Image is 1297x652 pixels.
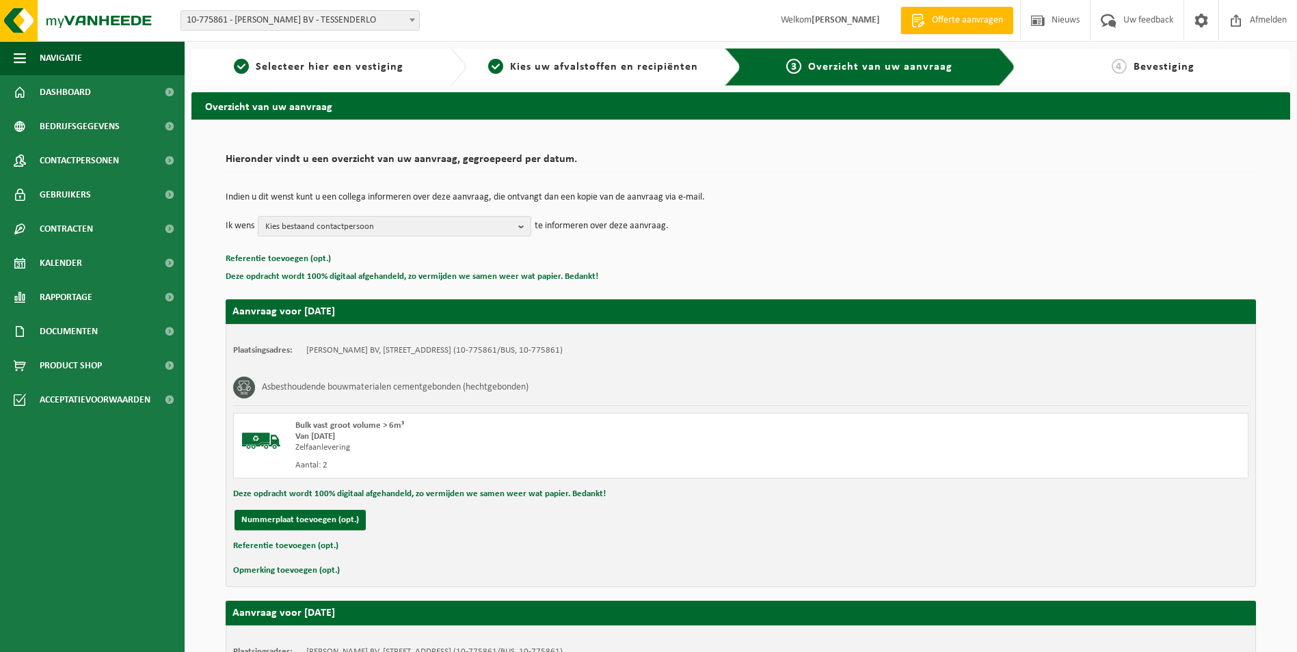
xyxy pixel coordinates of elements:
span: Kies uw afvalstoffen en recipiënten [510,62,698,72]
p: Indien u dit wenst kunt u een collega informeren over deze aanvraag, die ontvangt dan een kopie v... [226,193,1256,202]
span: Bevestiging [1134,62,1194,72]
strong: Van [DATE] [295,432,335,441]
button: Opmerking toevoegen (opt.) [233,562,340,580]
span: Kies bestaand contactpersoon [265,217,513,237]
span: Documenten [40,314,98,349]
div: Aantal: 2 [295,460,796,471]
div: Zelfaanlevering [295,442,796,453]
span: Bedrijfsgegevens [40,109,120,144]
span: Selecteer hier een vestiging [256,62,403,72]
p: te informeren over deze aanvraag. [535,216,669,236]
span: 1 [234,59,249,74]
span: Rapportage [40,280,92,314]
span: Navigatie [40,41,82,75]
span: 3 [786,59,801,74]
a: 1Selecteer hier een vestiging [198,59,439,75]
span: Product Shop [40,349,102,383]
button: Kies bestaand contactpersoon [258,216,531,236]
strong: Aanvraag voor [DATE] [232,608,335,619]
span: Gebruikers [40,178,91,212]
a: Offerte aanvragen [900,7,1013,34]
span: 4 [1112,59,1127,74]
strong: Aanvraag voor [DATE] [232,306,335,317]
span: Overzicht van uw aanvraag [808,62,952,72]
h3: Asbesthoudende bouwmaterialen cementgebonden (hechtgebonden) [262,377,529,398]
span: Bulk vast groot volume > 6m³ [295,421,404,430]
td: [PERSON_NAME] BV, [STREET_ADDRESS] (10-775861/BUS, 10-775861) [306,345,563,356]
h2: Hieronder vindt u een overzicht van uw aanvraag, gegroepeerd per datum. [226,154,1256,172]
strong: Plaatsingsadres: [233,346,293,355]
span: Contracten [40,212,93,246]
a: 2Kies uw afvalstoffen en recipiënten [473,59,714,75]
span: Dashboard [40,75,91,109]
button: Nummerplaat toevoegen (opt.) [235,510,366,530]
p: Ik wens [226,216,254,236]
span: 10-775861 - YVES MAES BV - TESSENDERLO [181,11,419,30]
span: Kalender [40,246,82,280]
span: 10-775861 - YVES MAES BV - TESSENDERLO [180,10,420,31]
h2: Overzicht van uw aanvraag [191,92,1290,119]
img: BL-SO-LV.png [241,420,282,461]
strong: [PERSON_NAME] [812,15,880,25]
span: 2 [488,59,503,74]
button: Referentie toevoegen (opt.) [226,250,331,268]
button: Deze opdracht wordt 100% digitaal afgehandeld, zo vermijden we samen weer wat papier. Bedankt! [233,485,606,503]
button: Referentie toevoegen (opt.) [233,537,338,555]
span: Acceptatievoorwaarden [40,383,150,417]
span: Contactpersonen [40,144,119,178]
button: Deze opdracht wordt 100% digitaal afgehandeld, zo vermijden we samen weer wat papier. Bedankt! [226,268,598,286]
span: Offerte aanvragen [928,14,1006,27]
